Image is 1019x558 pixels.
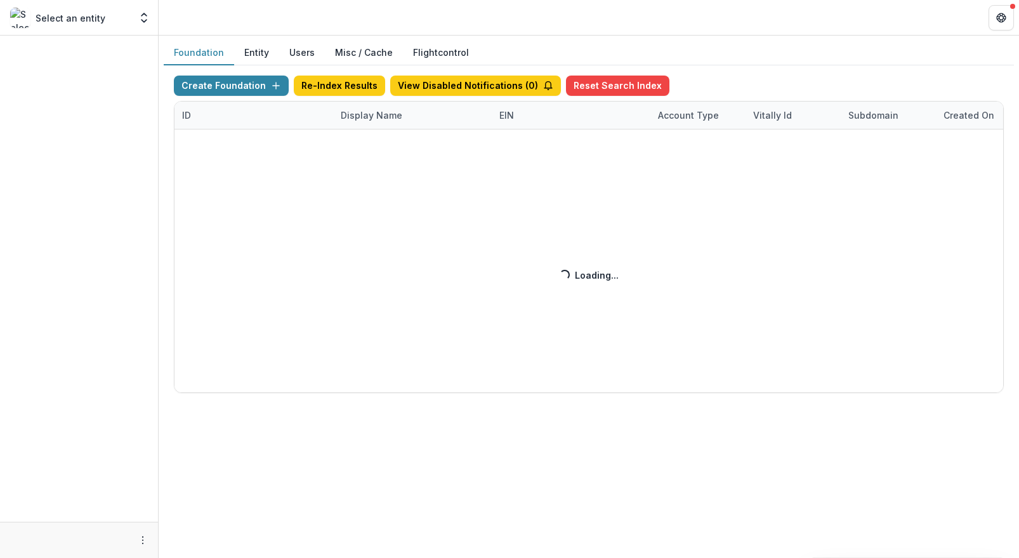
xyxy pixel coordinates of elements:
button: Get Help [989,5,1014,30]
button: Users [279,41,325,65]
button: Foundation [164,41,234,65]
button: Misc / Cache [325,41,403,65]
button: Entity [234,41,279,65]
a: Flightcontrol [413,46,469,59]
img: Select an entity [10,8,30,28]
button: Open entity switcher [135,5,153,30]
p: Select an entity [36,11,105,25]
button: More [135,533,150,548]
